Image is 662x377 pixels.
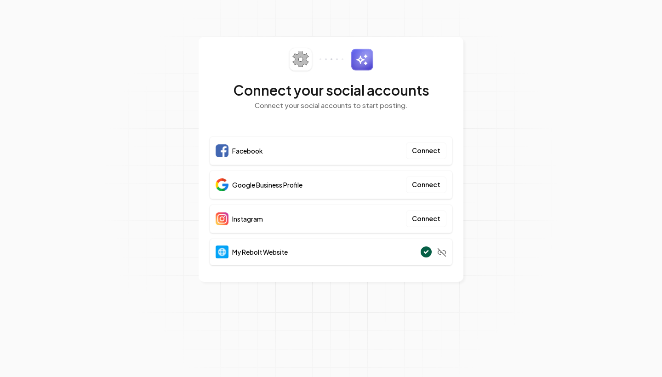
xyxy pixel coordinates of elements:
img: connector-dots.svg [320,58,343,60]
button: Connect [406,211,446,227]
img: sparkles.svg [351,48,373,71]
p: Connect your social accounts to start posting. [210,100,452,111]
img: Instagram [216,212,228,225]
span: Facebook [232,146,263,155]
span: My Rebolt Website [232,247,288,257]
img: Google [216,178,228,191]
span: Instagram [232,214,263,223]
img: Website [216,246,228,258]
button: Connect [406,143,446,159]
button: Connect [406,177,446,193]
img: Facebook [216,144,228,157]
span: Google Business Profile [232,180,302,189]
h2: Connect your social accounts [210,82,452,98]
